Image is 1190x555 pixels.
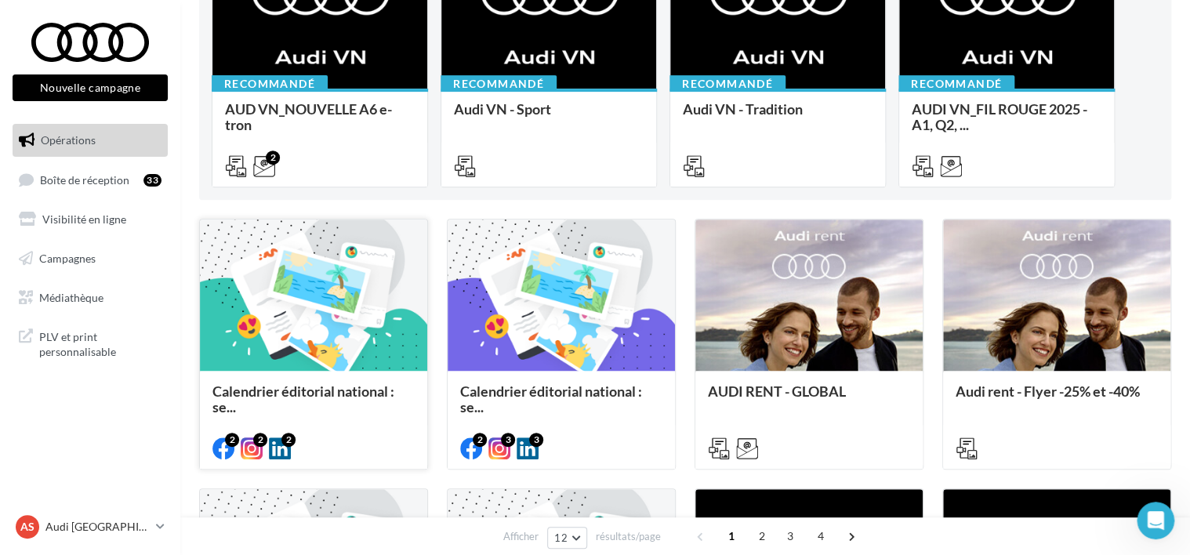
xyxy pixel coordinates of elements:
span: Campagnes [39,252,96,265]
a: PLV et print personnalisable [9,320,171,366]
span: Visibilité en ligne [42,212,126,226]
div: 3 [529,433,543,447]
a: Boîte de réception33 [9,163,171,197]
span: AUDI RENT - GLOBAL [708,383,846,400]
div: 2 [253,433,267,447]
div: 2 [473,433,487,447]
p: Audi [GEOGRAPHIC_DATA] [45,519,150,535]
div: 2 [281,433,296,447]
span: Opérations [41,133,96,147]
button: Nouvelle campagne [13,74,168,101]
a: Visibilité en ligne [9,203,171,236]
div: Recommandé [669,75,785,92]
span: Calendrier éditorial national : se... [460,383,642,415]
span: 2 [749,524,775,549]
div: Recommandé [212,75,328,92]
span: Audi rent - Flyer -25% et -40% [956,383,1140,400]
span: AUDI VN_FIL ROUGE 2025 - A1, Q2, ... [912,100,1087,133]
a: Opérations [9,124,171,157]
span: 12 [554,531,568,544]
div: Recommandé [441,75,557,92]
span: PLV et print personnalisable [39,326,161,360]
div: 33 [143,174,161,187]
div: 2 [225,433,239,447]
span: Médiathèque [39,290,103,303]
a: Médiathèque [9,281,171,314]
div: Recommandé [898,75,1014,92]
span: Boîte de réception [40,172,129,186]
span: Audi VN - Tradition [683,100,803,118]
span: Audi VN - Sport [454,100,551,118]
iframe: Intercom live chat [1137,502,1174,539]
div: 2 [266,151,280,165]
span: 1 [719,524,744,549]
div: 3 [501,433,515,447]
span: Calendrier éditorial national : se... [212,383,394,415]
span: résultats/page [596,529,661,544]
span: 3 [778,524,803,549]
button: 12 [547,527,587,549]
a: Campagnes [9,242,171,275]
span: AS [20,519,34,535]
span: 4 [808,524,833,549]
span: Afficher [503,529,539,544]
a: AS Audi [GEOGRAPHIC_DATA] [13,512,168,542]
span: AUD VN_NOUVELLE A6 e-tron [225,100,392,133]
